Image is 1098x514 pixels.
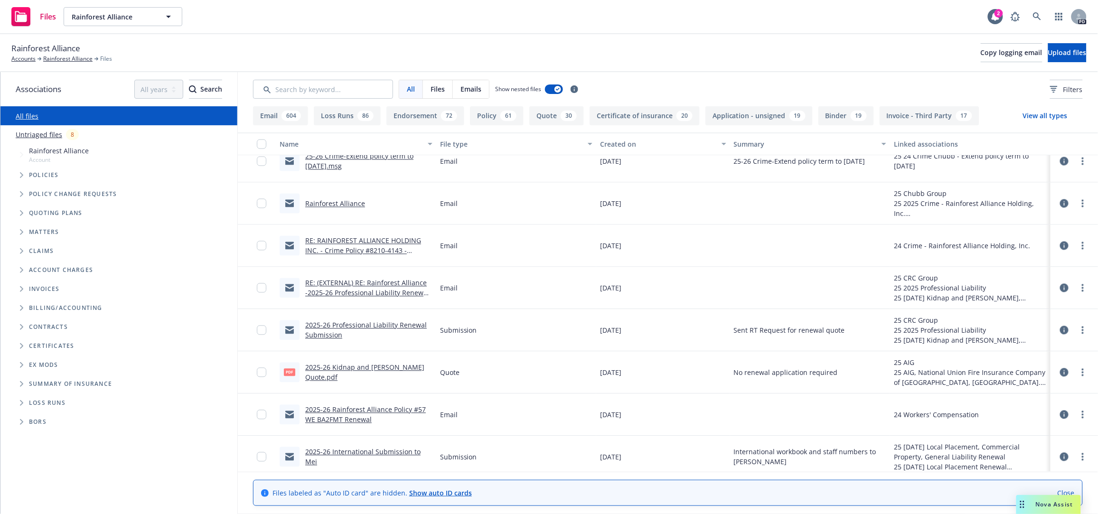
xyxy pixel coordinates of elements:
[11,42,80,55] span: Rainforest Alliance
[407,84,415,94] span: All
[995,9,1003,18] div: 2
[981,43,1042,62] button: Copy logging email
[1077,325,1089,336] a: more
[734,368,838,378] span: No renewal application required
[600,452,621,462] span: [DATE]
[894,140,1047,150] div: Linked associations
[1077,156,1089,167] a: more
[894,283,1047,293] div: 25 2025 Professional Liability
[29,267,93,273] span: Account charges
[890,133,1051,156] button: Linked associations
[1077,367,1089,378] a: more
[1006,7,1025,26] a: Report a Bug
[789,111,806,121] div: 19
[600,283,621,293] span: [DATE]
[440,199,458,209] span: Email
[529,106,584,125] button: Quote
[189,85,197,93] svg: Search
[66,129,79,140] div: 8
[500,111,516,121] div: 61
[894,293,1047,303] div: 25 [DATE] Kidnap and [PERSON_NAME], Commercial Umbrella, Commercial Auto, Commercial Package, Wor...
[29,210,83,216] span: Quoting plans
[16,83,61,95] span: Associations
[64,7,182,26] button: Rainforest Alliance
[894,326,1047,336] div: 25 2025 Professional Liability
[100,55,112,63] span: Files
[600,157,621,167] span: [DATE]
[257,326,266,335] input: Toggle Row Selected
[314,106,381,125] button: Loss Runs
[280,140,422,150] div: Name
[43,55,93,63] a: Rainforest Alliance
[600,241,621,251] span: [DATE]
[305,321,427,340] a: 2025-26 Professional Liability Renewal Submission
[284,369,295,376] span: pdf
[29,400,66,406] span: Loss Runs
[1077,409,1089,421] a: more
[29,419,47,425] span: BORs
[1048,43,1087,62] button: Upload files
[734,326,845,336] span: Sent RT Request for renewal quote
[1050,84,1083,94] span: Filters
[11,55,36,63] a: Accounts
[440,241,458,251] span: Email
[305,236,421,265] a: RE: RAINFOREST ALLIANCE HOLDING INC. - Crime Policy #8210-4143 - Request for extension
[734,447,887,467] span: International workbook and staff numbers to [PERSON_NAME]
[894,462,1047,472] div: 25 [DATE] Local Placement Renewal
[189,80,222,99] button: SearchSearch
[16,112,38,121] a: All files
[257,410,266,420] input: Toggle Row Selected
[734,140,876,150] div: Summary
[257,199,266,208] input: Toggle Row Selected
[460,84,481,94] span: Emails
[1058,488,1075,498] a: Close
[894,316,1047,326] div: 25 CRC Group
[734,157,865,167] span: 25-26 Crime-Extend policy term to [DATE]
[1048,48,1087,57] span: Upload files
[0,299,237,431] div: Folder Tree Example
[440,140,582,150] div: File type
[305,448,421,467] a: 2025-26 International Submission to Mei
[894,336,1047,346] div: 25 [DATE] Kidnap and [PERSON_NAME], Commercial Umbrella, Commercial Auto, Commercial Package, Wor...
[40,13,56,20] span: Files
[441,111,457,121] div: 72
[29,305,103,311] span: Billing/Accounting
[956,111,972,121] div: 17
[880,106,979,125] button: Invoice - Third Party
[29,146,89,156] span: Rainforest Alliance
[436,133,597,156] button: File type
[894,189,1047,199] div: 25 Chubb Group
[470,106,524,125] button: Policy
[257,452,266,462] input: Toggle Row Selected
[257,157,266,166] input: Toggle Row Selected
[894,199,1047,219] div: 25 2025 Crime - Rainforest Alliance Holding, Inc.
[600,326,621,336] span: [DATE]
[894,358,1047,368] div: 25 AIG
[894,151,1047,171] div: 25 24 Crime Chubb - Extend policy term to [DATE]
[590,106,700,125] button: Certificate of insurance
[1077,451,1089,463] a: more
[29,324,68,330] span: Contracts
[253,80,393,99] input: Search by keyword...
[1077,282,1089,294] a: more
[1028,7,1047,26] a: Search
[305,363,424,382] a: 2025-26 Kidnap and [PERSON_NAME] Quote.pdf
[409,488,472,497] a: Show auto ID cards
[1016,495,1028,514] div: Drag to move
[894,241,1030,251] div: 24 Crime - Rainforest Alliance Holding, Inc.
[676,111,693,121] div: 20
[305,199,365,208] a: Rainforest Alliance
[29,362,58,368] span: Ex Mods
[440,157,458,167] span: Email
[72,12,154,22] span: Rainforest Alliance
[894,442,1047,462] div: 25 [DATE] Local Placement, Commercial Property, General Liability Renewal
[305,405,426,424] a: 2025-26 Rainforest Alliance Policy #57 WE BA2FMT Renewal
[440,326,477,336] span: Submission
[276,133,436,156] button: Name
[1063,84,1083,94] span: Filters
[561,111,577,121] div: 30
[1050,80,1083,99] button: Filters
[386,106,464,125] button: Endorsement
[440,283,458,293] span: Email
[440,452,477,462] span: Submission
